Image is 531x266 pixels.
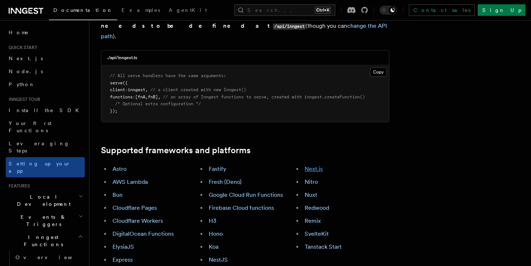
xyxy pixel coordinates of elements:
a: Firebase Cloud functions [209,204,274,211]
a: AgentKit [164,2,211,19]
span: functions [110,94,133,99]
span: , [145,87,148,92]
span: Your first Functions [9,120,52,133]
a: Tanstack Start [305,243,342,250]
span: Overview [16,254,90,260]
a: Node.js [6,65,85,78]
span: Examples [121,7,160,13]
a: Home [6,26,85,39]
button: Inngest Functions [6,231,85,251]
span: , [145,94,148,99]
a: Koa [209,243,218,250]
a: Cloudflare Pages [112,204,157,211]
a: Supported frameworks and platforms [101,145,251,155]
a: Bun [112,191,123,198]
a: Google Cloud Run Functions [209,191,283,198]
span: // an array of Inngest functions to serve, created with inngest.createFunction() [163,94,365,99]
a: Redwood [305,204,329,211]
span: /* Optional extra configuration */ [115,101,201,106]
span: serve [110,80,123,85]
a: Astro [112,165,127,172]
a: Fastify [209,165,226,172]
a: AWS Lambda [112,178,148,185]
span: Install the SDK [9,107,83,113]
a: Cloudflare Workers [112,217,163,224]
span: Inngest tour [6,97,40,102]
span: Events & Triggers [6,213,79,228]
span: Node.js [9,68,43,74]
code: /api/inngest [273,23,306,30]
span: Local Development [6,193,79,208]
span: }); [110,108,118,114]
span: // a client created with new Inngest() [150,87,246,92]
p: Inngest provides a handler which adds an API endpoint to your router. You expose your functions t... [101,0,389,41]
span: AgentKit [169,7,207,13]
a: SvelteKit [305,230,329,237]
a: Express [112,256,133,263]
h3: ./api/inngest.ts [107,55,137,61]
span: Leveraging Steps [9,141,70,154]
a: Next.js [305,165,323,172]
a: DigitalOcean Functions [112,230,174,237]
a: Sign Up [478,4,525,16]
span: inngest [128,87,145,92]
a: Documentation [49,2,117,20]
button: Events & Triggers [6,210,85,231]
a: NestJS [209,256,228,263]
span: , [158,94,160,99]
a: Hono [209,230,223,237]
button: Search...Ctrl+K [234,4,335,16]
a: Examples [117,2,164,19]
a: Your first Functions [6,117,85,137]
button: Local Development [6,190,85,210]
span: Home [9,29,29,36]
span: Inngest Functions [6,234,78,248]
span: ({ [123,80,128,85]
button: Toggle dark mode [380,6,397,14]
span: fnB] [148,94,158,99]
span: Features [6,183,30,189]
a: Leveraging Steps [6,137,85,157]
span: Next.js [9,56,43,61]
button: Copy [370,67,387,77]
span: client [110,87,125,92]
a: ElysiaJS [112,243,134,250]
span: Python [9,81,35,87]
span: [fnA [135,94,145,99]
span: // All serve handlers have the same arguments: [110,73,226,78]
a: Next.js [6,52,85,65]
a: Nuxt [305,191,317,198]
a: Nitro [305,178,318,185]
a: Fresh (Deno) [209,178,242,185]
span: Quick start [6,45,37,50]
a: Contact sales [409,4,475,16]
kbd: Ctrl+K [315,6,331,14]
a: H3 [209,217,216,224]
a: Remix [305,217,321,224]
span: : [125,87,128,92]
a: Overview [13,251,85,264]
span: Documentation [53,7,113,13]
span: : [133,94,135,99]
a: Setting up your app [6,157,85,177]
a: Python [6,78,85,91]
span: Setting up your app [9,161,71,174]
a: Install the SDK [6,104,85,117]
